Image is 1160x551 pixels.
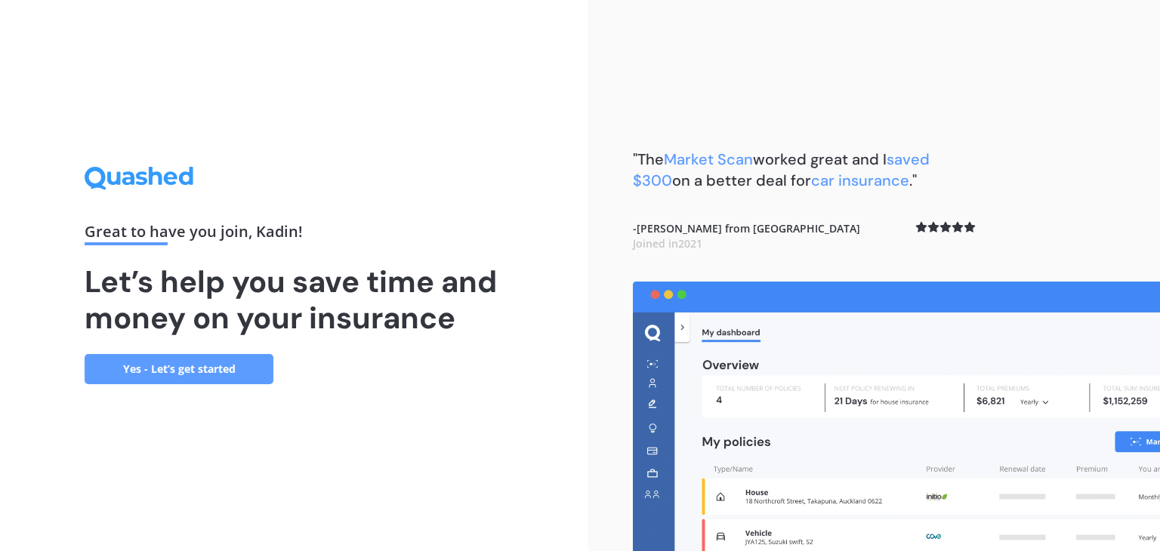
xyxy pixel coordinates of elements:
[85,354,273,384] a: Yes - Let’s get started
[633,236,702,251] span: Joined in 2021
[633,282,1160,551] img: dashboard.webp
[664,149,753,169] span: Market Scan
[85,263,503,336] h1: Let’s help you save time and money on your insurance
[633,221,860,251] b: - [PERSON_NAME] from [GEOGRAPHIC_DATA]
[85,224,503,245] div: Great to have you join , Kadin !
[633,149,930,190] span: saved $300
[633,149,930,190] b: "The worked great and I on a better deal for ."
[811,171,909,190] span: car insurance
